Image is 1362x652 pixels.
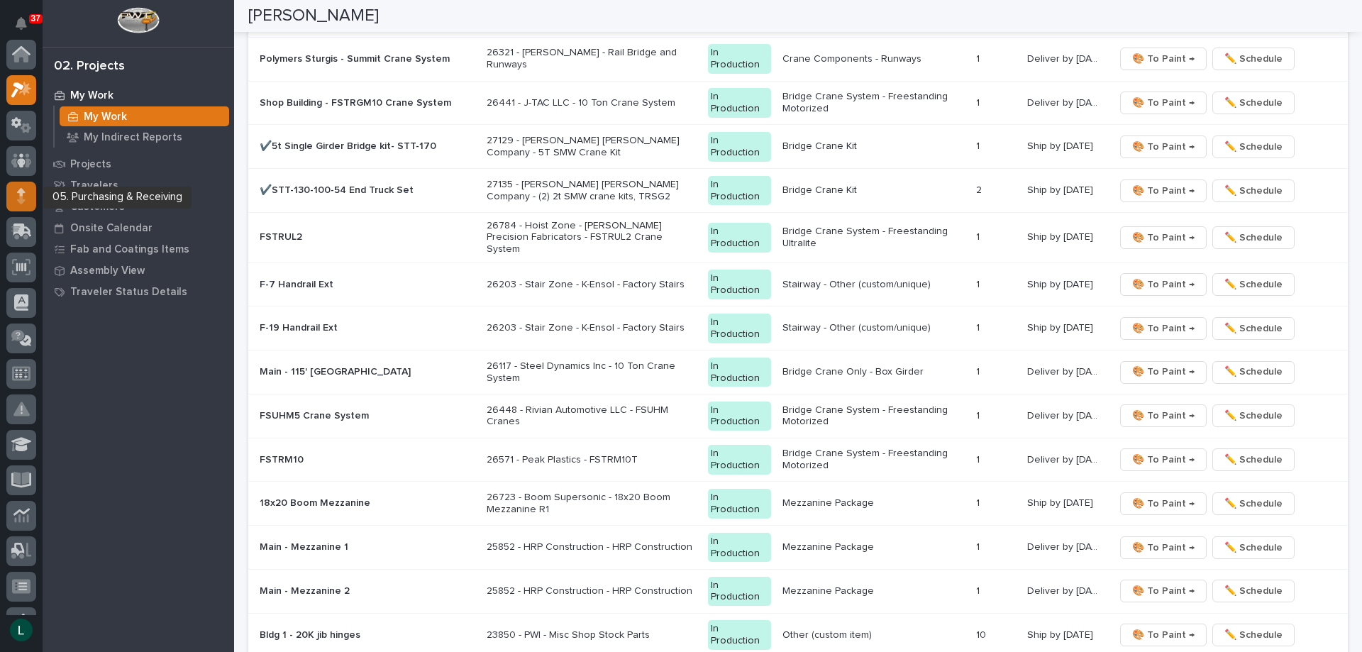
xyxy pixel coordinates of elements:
[70,158,111,171] p: Projects
[976,407,982,422] p: 1
[1224,320,1283,337] span: ✏️ Schedule
[782,366,965,378] p: Bridge Crane Only - Box Girder
[43,217,234,238] a: Onsite Calendar
[1120,580,1207,602] button: 🎨 To Paint →
[976,626,989,641] p: 10
[1120,536,1207,559] button: 🎨 To Paint →
[1027,451,1106,466] p: Deliver by 9/29/25
[782,226,965,250] p: Bridge Crane System - Freestanding Ultralite
[708,132,771,162] div: In Production
[1224,182,1283,199] span: ✏️ Schedule
[70,222,153,235] p: Onsite Calendar
[1212,404,1295,427] button: ✏️ Schedule
[260,366,475,378] p: Main - 115' [GEOGRAPHIC_DATA]
[782,279,965,291] p: Stairway - Other (custom/unique)
[1132,626,1195,643] span: 🎨 To Paint →
[976,276,982,291] p: 1
[260,541,475,553] p: Main - Mezzanine 1
[18,17,36,40] div: Notifications37
[1120,226,1207,249] button: 🎨 To Paint →
[260,410,475,422] p: FSUHM5 Crane System
[54,59,125,74] div: 02. Projects
[1027,538,1106,553] p: Deliver by 10/20/25
[260,585,475,597] p: Main - Mezzanine 2
[260,184,475,197] p: ✔️STT-130-100-54 End Truck Set
[1212,580,1295,602] button: ✏️ Schedule
[976,494,982,509] p: 1
[260,140,475,153] p: ✔️5t Single Girder Bridge kit- STT-170
[260,629,475,641] p: Bldg 1 - 20K jib hinges
[260,97,475,109] p: Shop Building - FSTRGM10 Crane System
[43,260,234,281] a: Assembly View
[1120,317,1207,340] button: 🎨 To Paint →
[487,322,697,334] p: 26203 - Stair Zone - K-Ensol - Factory Stairs
[708,270,771,299] div: In Production
[1224,94,1283,111] span: ✏️ Schedule
[70,286,187,299] p: Traveler Status Details
[84,111,127,123] p: My Work
[1224,50,1283,67] span: ✏️ Schedule
[6,9,36,38] button: Notifications
[248,37,1348,81] tr: Polymers Sturgis - Summit Crane System26321 - [PERSON_NAME] - Rail Bridge and RunwaysIn Productio...
[1120,179,1207,202] button: 🎨 To Paint →
[248,570,1348,614] tr: Main - Mezzanine 225852 - HRP Construction - HRP ConstructionIn ProductionMezzanine Package11 Del...
[1224,495,1283,512] span: ✏️ Schedule
[1224,276,1283,293] span: ✏️ Schedule
[1120,361,1207,384] button: 🎨 To Paint →
[248,306,1348,350] tr: F-19 Handrail Ext26203 - Stair Zone - K-Ensol - Factory StairsIn ProductionStairway - Other (cust...
[782,448,965,472] p: Bridge Crane System - Freestanding Motorized
[1132,320,1195,337] span: 🎨 To Paint →
[1212,448,1295,471] button: ✏️ Schedule
[1224,363,1283,380] span: ✏️ Schedule
[260,231,475,243] p: FSTRUL2
[782,322,965,334] p: Stairway - Other (custom/unique)
[487,279,697,291] p: 26203 - Stair Zone - K-Ensol - Factory Stairs
[260,322,475,334] p: F-19 Handrail Ext
[1212,136,1295,158] button: ✏️ Schedule
[1027,50,1106,65] p: Deliver by 9/22/25
[708,577,771,607] div: In Production
[976,94,982,109] p: 1
[487,454,697,466] p: 26571 - Peak Plastics - FSTRM10T
[708,620,771,650] div: In Production
[43,281,234,302] a: Traveler Status Details
[248,263,1348,306] tr: F-7 Handrail Ext26203 - Stair Zone - K-Ensol - Factory StairsIn ProductionStairway - Other (custo...
[487,360,697,385] p: 26117 - Steel Dynamics Inc - 10 Ton Crane System
[1224,138,1283,155] span: ✏️ Schedule
[1120,492,1207,515] button: 🎨 To Paint →
[1212,92,1295,114] button: ✏️ Schedule
[708,314,771,343] div: In Production
[1212,492,1295,515] button: ✏️ Schedule
[782,184,965,197] p: Bridge Crane Kit
[1027,626,1096,641] p: Ship by [DATE]
[1224,626,1283,643] span: ✏️ Schedule
[976,363,982,378] p: 1
[6,615,36,645] button: users-avatar
[1132,582,1195,599] span: 🎨 To Paint →
[976,182,985,197] p: 2
[782,541,965,553] p: Mezzanine Package
[248,125,1348,169] tr: ✔️5t Single Girder Bridge kit- STT-17027129 - [PERSON_NAME] [PERSON_NAME] Company - 5T SMW Crane ...
[708,445,771,475] div: In Production
[1212,624,1295,646] button: ✏️ Schedule
[1212,361,1295,384] button: ✏️ Schedule
[260,454,475,466] p: FSTRM10
[1132,50,1195,67] span: 🎨 To Paint →
[976,50,982,65] p: 1
[1212,273,1295,296] button: ✏️ Schedule
[487,97,697,109] p: 26441 - J-TAC LLC - 10 Ton Crane System
[1120,404,1207,427] button: 🎨 To Paint →
[31,13,40,23] p: 37
[248,350,1348,394] tr: Main - 115' [GEOGRAPHIC_DATA]26117 - Steel Dynamics Inc - 10 Ton Crane SystemIn ProductionBridge ...
[1132,495,1195,512] span: 🎨 To Paint →
[1212,48,1295,70] button: ✏️ Schedule
[1224,229,1283,246] span: ✏️ Schedule
[43,196,234,217] a: Customers
[1212,317,1295,340] button: ✏️ Schedule
[487,492,697,516] p: 26723 - Boom Supersonic - 18x20 Boom Mezzanine R1
[487,629,697,641] p: 23850 - PWI - Misc Shop Stock Parts
[1132,363,1195,380] span: 🎨 To Paint →
[782,585,965,597] p: Mezzanine Package
[1027,276,1096,291] p: Ship by [DATE]
[260,497,475,509] p: 18x20 Boom Mezzanine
